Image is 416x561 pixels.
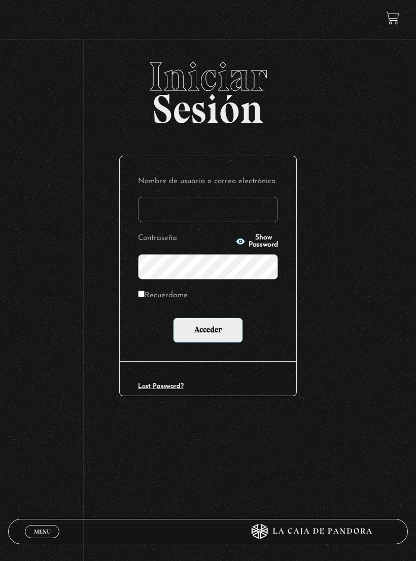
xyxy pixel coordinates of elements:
[8,56,407,121] h2: Sesión
[249,234,278,249] span: Show Password
[138,383,184,390] a: Lost Password?
[34,529,51,535] span: Menu
[235,234,278,249] button: Show Password
[138,231,232,246] label: Contraseña
[30,537,54,544] span: Cerrar
[8,56,407,97] span: Iniciar
[138,174,278,189] label: Nombre de usuario o correo electrónico
[138,289,188,303] label: Recuérdame
[138,291,145,297] input: Recuérdame
[173,318,243,343] input: Acceder
[386,11,399,25] a: View your shopping cart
